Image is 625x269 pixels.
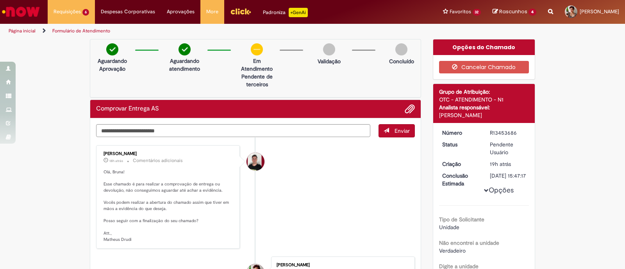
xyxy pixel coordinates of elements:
h2: Comprovar Entrega AS Histórico de tíquete [96,105,159,112]
span: [PERSON_NAME] [580,8,619,15]
div: Opções do Chamado [433,39,535,55]
img: img-circle-grey.png [395,43,407,55]
span: More [206,8,218,16]
time: 27/08/2025 17:03:09 [109,159,123,163]
span: Rascunhos [499,8,527,15]
ul: Trilhas de página [6,24,411,38]
p: Em Atendimento [238,57,276,73]
p: Aguardando Aprovação [93,57,131,73]
dt: Criação [436,160,484,168]
div: R13453686 [490,129,526,137]
p: Olá, Bruna! Esse chamado é para realizar a comprovação de entrega ou devolução, não conseguimos a... [104,169,234,242]
a: Rascunhos [493,8,536,16]
span: Unidade [439,224,459,231]
span: Favoritos [450,8,471,16]
a: Página inicial [9,28,36,34]
span: 32 [473,9,481,16]
p: +GenAi [289,8,308,17]
textarea: Digite sua mensagem aqui... [96,124,370,137]
span: Despesas Corporativas [101,8,155,16]
div: [PERSON_NAME] [277,263,407,267]
div: Padroniza [263,8,308,17]
p: Aguardando atendimento [166,57,204,73]
span: Aprovações [167,8,195,16]
div: 27/08/2025 16:47:13 [490,160,526,168]
span: Requisições [54,8,81,16]
span: 19h atrás [490,160,511,167]
img: check-circle-green.png [179,43,191,55]
p: Pendente de terceiros [238,73,276,88]
span: Enviar [395,127,410,134]
button: Adicionar anexos [405,104,415,114]
img: check-circle-green.png [106,43,118,55]
img: ServiceNow [1,4,41,20]
time: 27/08/2025 16:47:13 [490,160,511,167]
span: Verdadeiro [439,247,466,254]
div: OTC - ATENDIMENTO - N1 [439,96,529,103]
div: Matheus Henrique Drudi [246,153,264,171]
button: Cancelar Chamado [439,61,529,73]
a: Formulário de Atendimento [52,28,110,34]
dt: Número [436,129,484,137]
p: Validação [318,57,341,65]
span: 6 [82,9,89,16]
img: circle-minus.png [251,43,263,55]
div: Grupo de Atribuição: [439,88,529,96]
span: 4 [529,9,536,16]
div: Pendente Usuário [490,141,526,156]
img: img-circle-grey.png [323,43,335,55]
span: 18h atrás [109,159,123,163]
dt: Status [436,141,484,148]
div: Analista responsável: [439,103,529,111]
b: Não encontrei a unidade [439,239,499,246]
p: Concluído [389,57,414,65]
dt: Conclusão Estimada [436,172,484,187]
small: Comentários adicionais [133,157,183,164]
div: [DATE] 15:47:17 [490,172,526,180]
button: Enviar [379,124,415,137]
div: [PERSON_NAME] [104,151,234,156]
b: Tipo de Solicitante [439,216,484,223]
div: [PERSON_NAME] [439,111,529,119]
img: click_logo_yellow_360x200.png [230,5,251,17]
